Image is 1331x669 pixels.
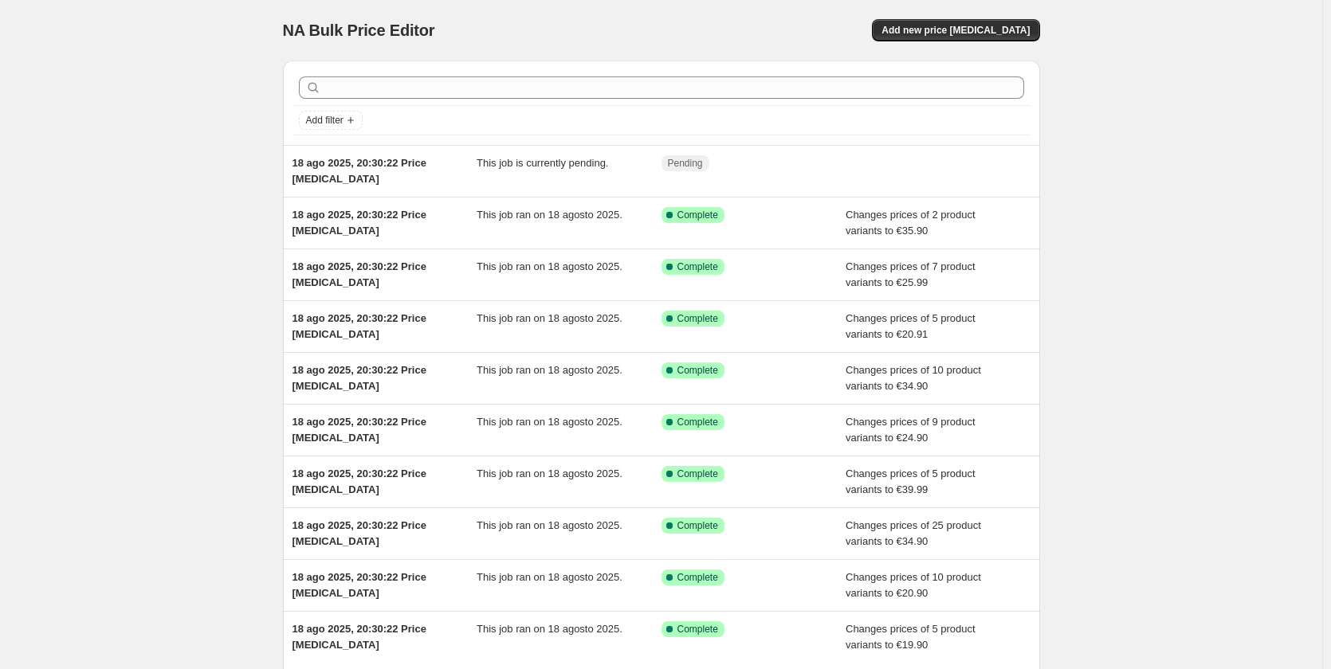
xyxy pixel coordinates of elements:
[677,312,718,325] span: Complete
[293,209,426,237] span: 18 ago 2025, 20:30:22 Price [MEDICAL_DATA]
[846,416,976,444] span: Changes prices of 9 product variants to €24.90
[477,519,622,531] span: This job ran on 18 agosto 2025.
[477,571,622,583] span: This job ran on 18 agosto 2025.
[846,519,981,547] span: Changes prices of 25 product variants to €34.90
[846,209,976,237] span: Changes prices of 2 product variants to €35.90
[677,519,718,532] span: Complete
[477,623,622,635] span: This job ran on 18 agosto 2025.
[677,364,718,377] span: Complete
[293,260,426,288] span: 18 ago 2025, 20:30:22 Price [MEDICAL_DATA]
[477,157,608,169] span: This job is currently pending.
[299,111,363,130] button: Add filter
[677,416,718,428] span: Complete
[677,209,718,221] span: Complete
[477,312,622,324] span: This job ran on 18 agosto 2025.
[872,19,1039,41] button: Add new price [MEDICAL_DATA]
[846,571,981,599] span: Changes prices of 10 product variants to €20.90
[677,260,718,273] span: Complete
[293,416,426,444] span: 18 ago 2025, 20:30:22 Price [MEDICAL_DATA]
[677,571,718,584] span: Complete
[293,623,426,651] span: 18 ago 2025, 20:30:22 Price [MEDICAL_DATA]
[293,157,426,185] span: 18 ago 2025, 20:30:22 Price [MEDICAL_DATA]
[881,24,1030,37] span: Add new price [MEDICAL_DATA]
[477,260,622,272] span: This job ran on 18 agosto 2025.
[846,364,981,392] span: Changes prices of 10 product variants to €34.90
[846,623,976,651] span: Changes prices of 5 product variants to €19.90
[846,312,976,340] span: Changes prices of 5 product variants to €20.91
[293,364,426,392] span: 18 ago 2025, 20:30:22 Price [MEDICAL_DATA]
[293,468,426,495] span: 18 ago 2025, 20:30:22 Price [MEDICAL_DATA]
[477,364,622,376] span: This job ran on 18 agosto 2025.
[846,260,976,288] span: Changes prices of 7 product variants to €25.99
[293,312,426,340] span: 18 ago 2025, 20:30:22 Price [MEDICAL_DATA]
[477,416,622,428] span: This job ran on 18 agosto 2025.
[293,519,426,547] span: 18 ago 2025, 20:30:22 Price [MEDICAL_DATA]
[668,157,703,170] span: Pending
[283,22,435,39] span: NA Bulk Price Editor
[306,114,344,127] span: Add filter
[477,209,622,221] span: This job ran on 18 agosto 2025.
[293,571,426,599] span: 18 ago 2025, 20:30:22 Price [MEDICAL_DATA]
[846,468,976,495] span: Changes prices of 5 product variants to €39.99
[677,468,718,480] span: Complete
[477,468,622,479] span: This job ran on 18 agosto 2025.
[677,623,718,636] span: Complete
